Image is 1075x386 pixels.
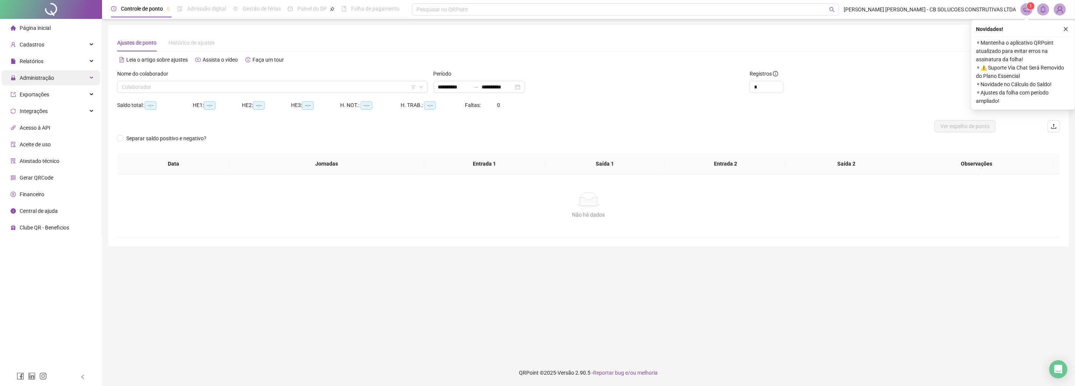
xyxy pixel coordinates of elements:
[424,101,436,110] span: --:--
[593,370,658,376] span: Reportar bug e/ou melhoria
[169,40,215,46] span: Histórico de ajustes
[193,101,242,110] div: HE 1:
[11,42,16,47] span: user-add
[166,7,170,11] span: pushpin
[330,7,335,11] span: pushpin
[900,153,1053,174] th: Observações
[20,191,44,197] span: Financeiro
[976,39,1070,64] span: ⚬ Mantenha o aplicativo QRPoint atualizado para evitar erros na assinatura da folha!
[20,42,44,48] span: Cadastros
[20,108,48,114] span: Integrações
[242,101,291,110] div: HE 2:
[117,70,173,78] label: Nome do colaborador
[1027,2,1035,10] sup: 1
[341,6,347,11] span: book
[20,158,59,164] span: Atestado técnico
[11,142,16,147] span: audit
[1051,123,1057,129] span: upload
[11,158,16,164] span: solution
[233,6,238,11] span: sun
[1054,4,1066,15] img: 82633
[11,25,16,31] span: home
[111,6,116,11] span: clock-circle
[11,192,16,197] span: dollar
[20,175,53,181] span: Gerar QRCode
[1049,360,1067,378] div: Open Intercom Messenger
[401,101,465,110] div: H. TRAB.:
[976,64,1070,80] span: ⚬ ⚠️ Suporte Via Chat Será Removido do Plano Essencial
[28,372,36,380] span: linkedin
[411,85,416,89] span: filter
[121,6,163,12] span: Controle de ponto
[291,101,340,110] div: HE 3:
[117,101,193,110] div: Saldo total:
[80,374,85,380] span: left
[243,6,281,12] span: Gestão de férias
[252,57,284,63] span: Faça um tour
[297,6,327,12] span: Painel do DP
[665,153,786,174] th: Entrada 2
[195,57,201,62] span: youtube
[187,6,226,12] span: Admissão digital
[11,208,16,214] span: info-circle
[20,91,49,98] span: Exportações
[102,360,1075,386] footer: QRPoint © 2025 - 2.90.5 -
[424,153,545,174] th: Entrada 1
[419,85,423,89] span: down
[545,153,665,174] th: Saída 1
[558,370,575,376] span: Versão
[361,101,372,110] span: --:--
[288,6,293,11] span: dashboard
[20,125,50,131] span: Acesso à API
[126,211,1051,219] div: Não há dados
[245,57,251,62] span: history
[934,120,996,132] button: Ver espelho de ponto
[434,70,457,78] label: Período
[11,175,16,180] span: qrcode
[976,88,1070,105] span: ⚬ Ajustes da folha com período ampliado!
[230,153,424,174] th: Jornadas
[119,57,124,62] span: file-text
[11,109,16,114] span: sync
[39,372,47,380] span: instagram
[117,153,230,174] th: Data
[20,25,51,31] span: Página inicial
[11,125,16,130] span: api
[123,134,209,143] span: Separar saldo positivo e negativo?
[302,101,314,110] span: --:--
[204,101,215,110] span: --:--
[177,6,183,11] span: file-done
[11,75,16,81] span: lock
[976,25,1003,33] span: Novidades !
[497,102,500,108] span: 0
[1063,26,1069,32] span: close
[11,225,16,230] span: gift
[750,70,778,78] span: Registros
[11,92,16,97] span: export
[203,57,238,63] span: Assista o vídeo
[20,75,54,81] span: Administração
[473,84,479,90] span: to
[976,80,1070,88] span: ⚬ Novidade no Cálculo do Saldo!
[773,71,778,76] span: info-circle
[20,58,43,64] span: Relatórios
[340,101,401,110] div: H. NOT.:
[906,160,1047,168] span: Observações
[17,372,24,380] span: facebook
[20,208,58,214] span: Central de ajuda
[20,141,51,147] span: Aceite de uso
[1040,6,1047,13] span: bell
[1023,6,1030,13] span: notification
[465,102,482,108] span: Faltas:
[20,225,69,231] span: Clube QR - Beneficios
[11,59,16,64] span: file
[253,101,265,110] span: --:--
[117,40,156,46] span: Ajustes de ponto
[473,84,479,90] span: swap-right
[844,5,1016,14] span: [PERSON_NAME] [PERSON_NAME] - CB SOLUCOES CONSTRUTIVAS LTDA
[786,153,906,174] th: Saída 2
[829,7,835,12] span: search
[1030,3,1032,9] span: 1
[351,6,400,12] span: Folha de pagamento
[145,101,156,110] span: --:--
